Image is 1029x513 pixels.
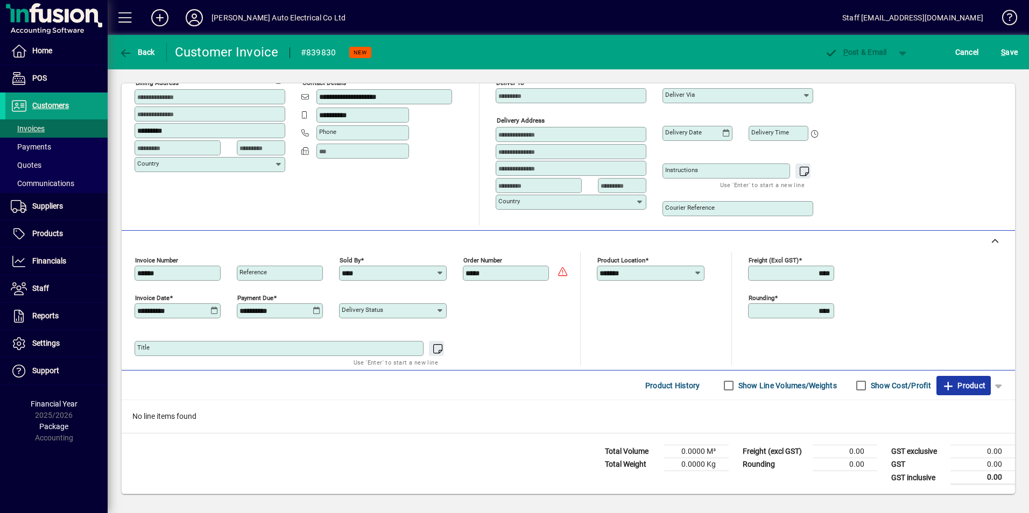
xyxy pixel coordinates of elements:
div: No line items found [122,400,1015,433]
td: GST exclusive [886,445,950,458]
mat-label: Invoice date [135,294,170,302]
span: Products [32,229,63,238]
td: Freight (excl GST) [737,445,813,458]
span: Product [942,377,985,394]
span: Cancel [955,44,979,61]
td: GST inclusive [886,471,950,484]
mat-label: Delivery date [665,129,702,136]
mat-hint: Use 'Enter' to start a new line [354,356,438,368]
span: S [1001,48,1005,56]
mat-label: Sold by [340,256,361,264]
span: Staff [32,284,49,293]
button: Profile [177,8,212,27]
a: Payments [5,138,108,156]
a: Communications [5,174,108,193]
span: Financial Year [31,400,77,408]
a: Reports [5,303,108,330]
span: Payments [11,142,51,151]
td: 0.0000 Kg [664,458,729,471]
a: Financials [5,248,108,275]
span: Back [119,48,155,56]
span: Financials [32,256,66,265]
a: POS [5,65,108,92]
div: Staff [EMAIL_ADDRESS][DOMAIN_NAME] [842,9,983,26]
button: Copy to Delivery address [271,71,288,88]
button: Cancel [953,42,982,62]
a: View on map [253,70,271,88]
mat-hint: Use 'Enter' to start a new line [720,179,805,191]
a: Home [5,38,108,65]
div: Customer Invoice [175,44,279,61]
button: Post & Email [819,42,892,62]
span: Communications [11,179,74,188]
app-page-header-button: Back [108,42,167,62]
span: Settings [32,339,60,347]
button: Save [998,42,1020,62]
mat-label: Deliver via [665,91,695,98]
td: 0.00 [813,445,877,458]
span: Home [32,46,52,55]
mat-label: Reference [239,268,267,276]
button: Add [143,8,177,27]
mat-label: Product location [597,256,645,264]
td: Total Weight [600,458,664,471]
span: ost & Email [824,48,887,56]
div: [PERSON_NAME] Auto Electrical Co Ltd [212,9,346,26]
td: 0.00 [950,445,1015,458]
mat-label: Order number [463,256,502,264]
a: Staff [5,275,108,302]
td: 0.00 [950,458,1015,471]
span: Suppliers [32,202,63,210]
span: Customers [32,101,69,110]
a: Settings [5,330,108,357]
a: Quotes [5,156,108,174]
button: Product History [641,376,704,395]
td: 0.00 [950,471,1015,484]
mat-label: Delivery time [751,129,789,136]
span: Reports [32,311,59,320]
span: Support [32,366,59,375]
span: Quotes [11,161,41,169]
span: P [843,48,848,56]
button: Product [936,376,991,395]
a: Suppliers [5,193,108,220]
td: 0.0000 M³ [664,445,729,458]
td: 0.00 [813,458,877,471]
div: #839830 [301,44,336,61]
label: Show Cost/Profit [869,380,931,391]
mat-label: Country [137,160,159,167]
span: Product History [645,377,700,394]
mat-label: Delivery status [342,306,383,313]
td: GST [886,458,950,471]
a: Knowledge Base [994,2,1016,37]
a: Invoices [5,119,108,138]
mat-label: Freight (excl GST) [749,256,799,264]
mat-label: Country [498,197,520,205]
span: POS [32,74,47,82]
a: Support [5,358,108,384]
a: Products [5,220,108,247]
mat-label: Invoice number [135,256,178,264]
mat-label: Rounding [749,294,774,302]
label: Show Line Volumes/Weights [736,380,837,391]
span: Invoices [11,124,45,133]
span: ave [1001,44,1018,61]
mat-label: Title [137,344,150,351]
mat-label: Phone [319,128,336,136]
button: Back [116,42,158,62]
span: NEW [354,49,367,56]
td: Total Volume [600,445,664,458]
mat-label: Payment due [237,294,273,302]
mat-label: Courier Reference [665,204,715,211]
td: Rounding [737,458,813,471]
mat-label: Instructions [665,166,698,174]
span: Package [39,422,68,431]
